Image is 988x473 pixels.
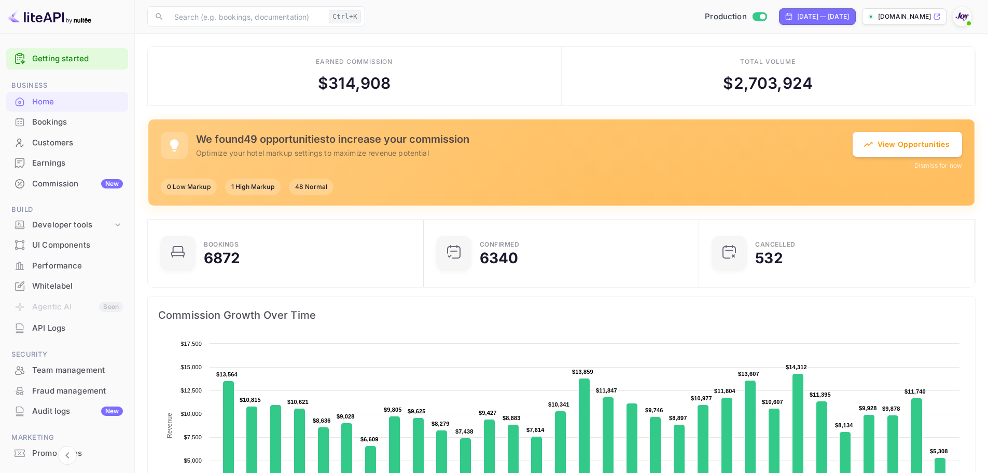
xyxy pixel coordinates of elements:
text: $9,746 [645,407,663,413]
div: Earned commission [316,57,393,66]
text: $11,395 [810,391,831,398]
img: LiteAPI logo [8,8,91,25]
div: Home [6,92,128,112]
div: CANCELLED [755,241,796,248]
text: $10,621 [287,399,309,405]
text: $9,427 [479,410,497,416]
span: 48 Normal [289,182,333,192]
text: $8,883 [503,415,521,421]
a: Whitelabel [6,276,128,295]
div: Promo codes [32,448,123,460]
text: $5,308 [930,448,948,454]
div: Earnings [32,157,123,169]
text: $10,341 [548,401,569,408]
div: Team management [6,360,128,381]
div: New [101,179,123,188]
div: 532 [755,251,783,265]
text: $7,500 [184,434,202,440]
span: Business [6,80,128,91]
text: Revenue [166,413,173,438]
text: $7,614 [526,427,545,433]
div: Team management [32,364,123,376]
div: Performance [6,256,128,276]
div: Customers [32,137,123,149]
div: API Logs [32,322,123,334]
div: Whitelabel [6,276,128,296]
a: Promo codes [6,443,128,463]
a: Audit logsNew [6,401,128,421]
div: Developer tools [6,216,128,234]
text: $5,000 [184,457,202,464]
a: Getting started [32,53,123,65]
div: Customers [6,133,128,153]
div: Home [32,96,123,108]
a: Home [6,92,128,111]
span: Security [6,349,128,360]
text: $8,897 [669,415,687,421]
div: Switch to Sandbox mode [701,11,771,23]
text: $13,859 [572,369,593,375]
div: Earnings [6,153,128,173]
text: $13,607 [738,371,759,377]
text: $10,977 [691,395,712,401]
text: $10,815 [240,397,261,403]
div: Bookings [204,241,239,248]
text: $9,928 [859,405,877,411]
text: $15,000 [180,364,202,370]
text: $9,805 [384,407,402,413]
div: Bookings [6,112,128,132]
div: New [101,407,123,416]
text: $7,438 [455,428,474,435]
div: Getting started [6,48,128,70]
span: 1 High Markup [225,182,281,192]
a: UI Components [6,235,128,254]
text: $9,878 [882,406,900,412]
div: Fraud management [32,385,123,397]
a: Bookings [6,112,128,131]
text: $12,500 [180,387,202,394]
span: 0 Low Markup [161,182,217,192]
text: $14,312 [786,364,807,370]
p: [DOMAIN_NAME] [878,12,931,21]
a: Customers [6,133,128,152]
div: [DATE] — [DATE] [797,12,849,21]
text: $10,000 [180,411,202,417]
button: Dismiss for now [914,161,962,170]
div: Confirmed [480,241,520,248]
span: Marketing [6,432,128,443]
div: Ctrl+K [329,10,361,23]
div: Bookings [32,116,123,128]
button: Collapse navigation [58,446,77,465]
text: $11,740 [904,388,926,395]
div: 6340 [480,251,519,265]
div: UI Components [6,235,128,255]
text: $9,028 [337,413,355,420]
a: CommissionNew [6,174,128,193]
text: $8,134 [835,422,853,428]
a: Team management [6,360,128,380]
div: Audit logsNew [6,401,128,422]
div: API Logs [6,318,128,339]
img: With Joy [954,8,970,25]
input: Search (e.g. bookings, documentation) [168,6,325,27]
div: Audit logs [32,406,123,417]
div: $ 2,703,924 [723,72,813,95]
div: UI Components [32,239,123,251]
span: Production [705,11,747,23]
div: Commission [32,178,123,190]
button: View Opportunities [853,132,962,157]
text: $8,636 [313,417,331,424]
div: Promo codes [6,443,128,464]
a: API Logs [6,318,128,337]
div: Total volume [740,57,796,66]
text: $6,609 [360,436,379,442]
div: Performance [32,260,123,272]
h5: We found 49 opportunities to increase your commission [196,133,853,145]
div: Whitelabel [32,280,123,292]
text: $13,564 [216,371,238,377]
text: $17,500 [180,341,202,347]
span: Commission Growth Over Time [158,307,965,323]
div: CommissionNew [6,174,128,194]
text: $11,847 [596,387,617,394]
text: $10,607 [762,399,783,405]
